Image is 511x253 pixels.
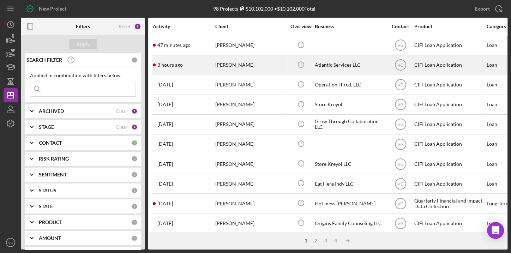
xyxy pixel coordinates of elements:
text: VG [397,162,403,167]
div: CIFI Loan Application [414,155,485,173]
div: 0 [131,187,138,194]
text: VG [8,241,13,245]
div: 0 [131,203,138,210]
div: 5 [134,23,141,30]
button: Export [468,2,507,16]
time: 2025-09-23 19:56 [157,121,173,127]
div: Clear [116,108,128,114]
div: 0 [131,140,138,146]
b: PRODUCT [39,219,62,225]
div: CIFI Loan Application [414,115,485,134]
div: [PERSON_NAME] [215,174,286,193]
time: 2025-09-11 15:06 [157,221,173,226]
time: 2025-09-25 03:43 [157,82,173,88]
div: 3 [321,238,331,243]
text: VG [397,201,403,206]
div: 0 [131,156,138,162]
div: 1 [131,108,138,114]
div: Contact [387,24,414,29]
b: Filters [76,24,90,29]
div: [PERSON_NAME] [215,36,286,55]
div: [PERSON_NAME] [215,214,286,233]
div: 0 [131,219,138,225]
text: VG [397,63,403,68]
div: Origins Family Counseling LLC [315,214,385,233]
time: 2025-09-16 01:08 [157,181,173,187]
div: Atlantic Services LLC [315,56,385,74]
b: CONTACT [39,140,62,146]
div: Activity [153,24,215,29]
div: Applied in combination with filters below [30,73,136,78]
b: SEARCH FILTER [26,57,62,63]
div: 1 [301,238,311,243]
div: Eat Here Indy LLC [315,174,385,193]
div: Quarterly Financial and Impact Data Collection [414,194,485,213]
div: CIFI Loan Application [414,174,485,193]
div: CIFI Loan Application [414,95,485,114]
text: VG [397,181,403,186]
b: ARCHIVED [39,108,64,114]
b: STATE [39,204,53,209]
time: 2025-10-08 19:25 [157,62,183,68]
div: Reset [119,24,131,29]
b: AMOUNT [39,235,61,241]
text: VG [397,102,403,107]
div: CIFI Loan Application [414,56,485,74]
div: CIFI Loan Application [414,135,485,153]
div: [PERSON_NAME] [215,155,286,173]
time: 2025-09-19 18:21 [157,161,173,167]
div: [PERSON_NAME] [215,194,286,213]
div: 4 [331,238,341,243]
text: VG [397,122,403,127]
div: 98 Projects • $10,102,000 Total [213,6,315,12]
div: [PERSON_NAME] [215,115,286,134]
div: Store Kreyol LLC [315,155,385,173]
time: 2025-09-22 16:26 [157,141,173,147]
button: VG [4,235,18,249]
time: 2025-09-24 19:17 [157,102,173,107]
div: New Project [39,2,66,16]
text: VG [397,83,403,88]
div: 0 [131,171,138,178]
text: VG [397,142,403,147]
div: Clear [116,124,128,130]
div: Open Intercom Messenger [487,222,504,239]
div: Grow Through Collaboration LLC [315,115,385,134]
div: Product [414,24,485,29]
div: [PERSON_NAME] [215,95,286,114]
div: [PERSON_NAME] [215,76,286,94]
b: STATUS [39,188,56,193]
b: STAGE [39,124,54,130]
div: Business [315,24,385,29]
div: [PERSON_NAME] [215,135,286,153]
div: CIFI Loan Application [414,36,485,55]
div: Apply [77,39,90,49]
div: Operation Hired, LLC [315,76,385,94]
div: Export [475,2,490,16]
div: CIFI Loan Application [414,76,485,94]
text: VG [397,43,403,48]
div: Hot mess [PERSON_NAME] [315,194,385,213]
div: Overview [288,24,314,29]
div: [PERSON_NAME] [215,56,286,74]
div: 4 [131,124,138,130]
b: SENTIMENT [39,172,67,177]
div: 2 [311,238,321,243]
time: 2025-09-15 14:16 [157,201,173,206]
button: New Project [21,2,73,16]
b: RISK RATING [39,156,69,162]
time: 2025-10-08 21:31 [157,42,191,48]
div: $10,102,000 [238,6,273,12]
div: Store Kreyol [315,95,385,114]
button: Apply [69,39,97,49]
div: CIFI Loan Application [414,214,485,233]
text: VG [397,221,403,226]
div: 0 [131,57,138,63]
div: 0 [131,235,138,241]
div: Client [215,24,286,29]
